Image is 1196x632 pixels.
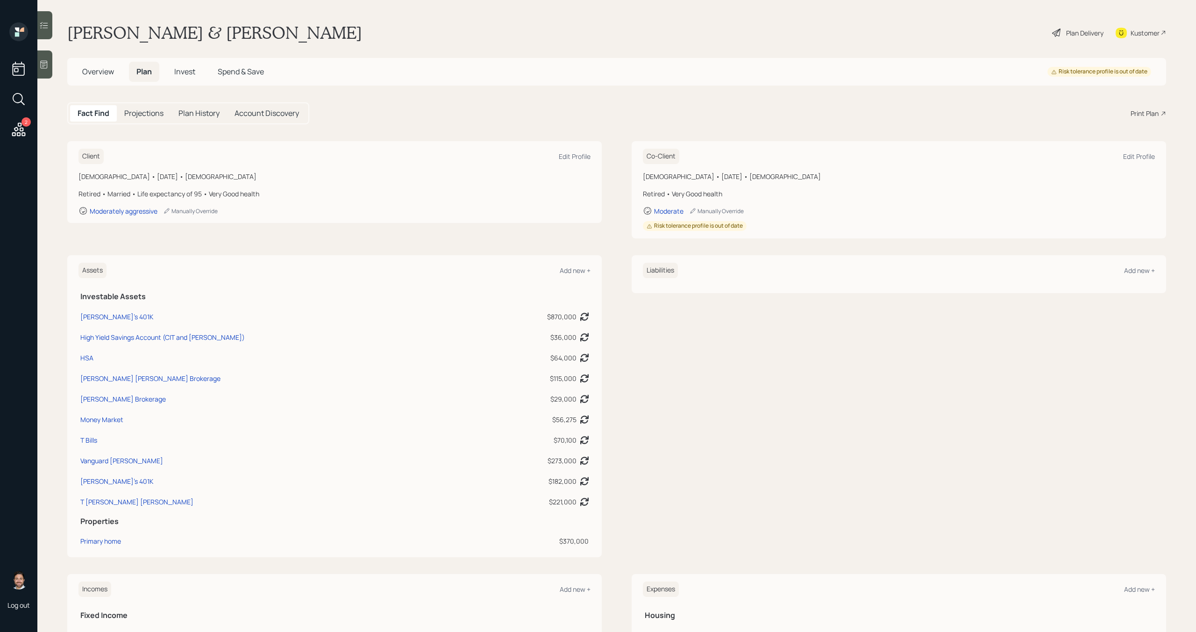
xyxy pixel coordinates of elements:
h6: Expenses [643,582,679,597]
h6: Liabilities [643,263,678,278]
div: Manually Override [163,207,218,215]
div: $64,000 [550,353,577,363]
div: $370,000 [484,536,589,546]
div: [DEMOGRAPHIC_DATA] • [DATE] • [DEMOGRAPHIC_DATA] [78,172,591,181]
span: Invest [174,66,195,77]
div: Moderate [654,207,683,215]
div: Edit Profile [559,152,591,161]
div: Add new + [560,585,591,594]
div: Risk tolerance profile is out of date [647,222,743,230]
div: T [PERSON_NAME] [PERSON_NAME] [80,497,193,507]
div: $870,000 [547,312,577,322]
div: Retired • Married • Life expectancy of 95 • Very Good health [78,189,591,199]
div: $115,000 [550,373,577,383]
div: $70,100 [554,435,577,445]
div: Plan Delivery [1066,28,1103,38]
div: 2 [21,117,31,127]
h5: Properties [80,517,589,526]
div: Print Plan [1131,108,1159,118]
h6: Assets [78,263,107,278]
div: $29,000 [550,394,577,404]
div: Add new + [560,266,591,275]
div: Log out [7,601,30,610]
div: Vanguard [PERSON_NAME] [80,456,163,466]
div: [PERSON_NAME] Brokerage [80,394,166,404]
div: $182,000 [548,476,577,486]
div: HSA [80,353,93,363]
h6: Client [78,149,104,164]
div: $221,000 [549,497,577,507]
h5: Account Discovery [235,109,299,118]
div: T Bills [80,435,97,445]
div: Money Market [80,415,123,424]
span: Plan [136,66,152,77]
h5: Plan History [178,109,220,118]
h5: Fact Find [78,109,109,118]
div: $56,275 [552,415,577,424]
h1: [PERSON_NAME] & [PERSON_NAME] [67,22,362,43]
div: Add new + [1124,266,1155,275]
h6: Co-Client [643,149,679,164]
h5: Fixed Income [80,611,589,620]
div: Kustomer [1131,28,1160,38]
div: [PERSON_NAME] [PERSON_NAME] Brokerage [80,373,221,383]
div: Retired • Very Good health [643,189,1155,199]
h6: Incomes [78,582,111,597]
div: [DEMOGRAPHIC_DATA] • [DATE] • [DEMOGRAPHIC_DATA] [643,172,1155,181]
div: Risk tolerance profile is out of date [1051,68,1147,76]
div: Moderately aggressive [90,207,157,215]
h5: Housing [645,611,1153,620]
span: Spend & Save [218,66,264,77]
div: [PERSON_NAME]'s 401K [80,476,153,486]
div: Add new + [1124,585,1155,594]
div: [PERSON_NAME]'s 401K [80,312,153,322]
img: michael-russo-headshot.png [9,571,28,589]
span: Overview [82,66,114,77]
h5: Projections [124,109,164,118]
div: Edit Profile [1123,152,1155,161]
div: $273,000 [548,456,577,466]
div: High Yield Savings Account (CIT and [PERSON_NAME]) [80,332,245,342]
div: $36,000 [550,332,577,342]
div: Primary home [80,536,121,546]
div: Manually Override [689,207,744,215]
h5: Investable Assets [80,292,589,301]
